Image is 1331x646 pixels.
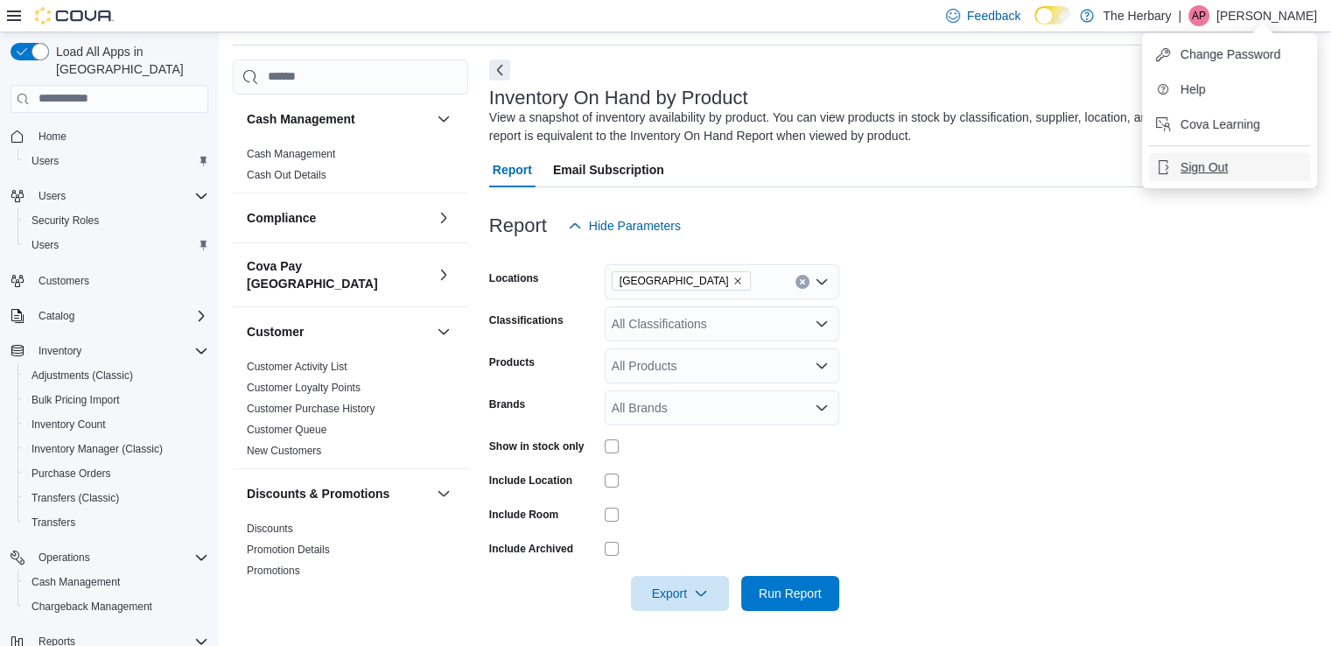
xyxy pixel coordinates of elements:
[4,339,215,363] button: Inventory
[4,268,215,293] button: Customers
[4,304,215,328] button: Catalog
[247,169,326,181] a: Cash Out Details
[553,152,664,187] span: Email Subscription
[32,442,163,456] span: Inventory Manager (Classic)
[489,215,547,236] h3: Report
[32,516,75,530] span: Transfers
[32,418,106,432] span: Inventory Count
[4,184,215,208] button: Users
[32,238,59,252] span: Users
[32,393,120,407] span: Bulk Pricing Import
[247,444,321,458] span: New Customers
[1149,153,1310,181] button: Sign Out
[247,147,335,161] span: Cash Management
[1192,5,1206,26] span: AP
[25,488,126,509] a: Transfers (Classic)
[815,317,829,331] button: Open list of options
[1180,116,1260,133] span: Cova Learning
[815,275,829,289] button: Open list of options
[489,355,535,369] label: Products
[49,43,208,78] span: Load All Apps in [GEOGRAPHIC_DATA]
[25,463,118,484] a: Purchase Orders
[815,401,829,415] button: Open list of options
[25,210,208,231] span: Security Roles
[247,209,316,227] h3: Compliance
[247,381,361,395] span: Customer Loyalty Points
[1180,158,1228,176] span: Sign Out
[1034,25,1035,25] span: Dark Mode
[39,130,67,144] span: Home
[39,344,81,358] span: Inventory
[489,542,573,556] label: Include Archived
[25,414,208,435] span: Inventory Count
[489,60,510,81] button: Next
[967,7,1020,25] span: Feedback
[233,144,468,193] div: Cash Management
[25,512,208,533] span: Transfers
[247,485,389,502] h3: Discounts & Promotions
[741,576,839,611] button: Run Report
[32,126,74,147] a: Home
[32,547,208,568] span: Operations
[759,585,822,602] span: Run Report
[433,264,454,285] button: Cova Pay [GEOGRAPHIC_DATA]
[25,596,208,617] span: Chargeback Management
[247,323,430,341] button: Customer
[32,186,73,207] button: Users
[18,233,215,257] button: Users
[247,382,361,394] a: Customer Loyalty Points
[25,572,208,593] span: Cash Management
[247,522,293,536] span: Discounts
[247,445,321,457] a: New Customers
[4,123,215,149] button: Home
[247,564,300,578] span: Promotions
[25,365,140,386] a: Adjustments (Classic)
[25,210,106,231] a: Security Roles
[32,305,208,327] span: Catalog
[433,207,454,228] button: Compliance
[247,402,375,416] span: Customer Purchase History
[32,341,88,362] button: Inventory
[32,491,119,505] span: Transfers (Classic)
[18,486,215,510] button: Transfers (Classic)
[815,359,829,373] button: Open list of options
[25,596,159,617] a: Chargeback Management
[247,523,293,535] a: Discounts
[489,271,539,285] label: Locations
[247,361,347,373] a: Customer Activity List
[489,474,572,488] label: Include Location
[35,7,114,25] img: Cova
[1178,5,1181,26] p: |
[39,189,66,203] span: Users
[489,313,564,327] label: Classifications
[32,214,99,228] span: Security Roles
[1216,5,1317,26] p: [PERSON_NAME]
[25,151,208,172] span: Users
[18,461,215,486] button: Purchase Orders
[247,360,347,374] span: Customer Activity List
[1180,81,1206,98] span: Help
[247,257,430,292] button: Cova Pay [GEOGRAPHIC_DATA]
[25,512,82,533] a: Transfers
[18,412,215,437] button: Inventory Count
[39,309,74,323] span: Catalog
[620,272,729,290] span: [GEOGRAPHIC_DATA]
[247,148,335,160] a: Cash Management
[32,575,120,589] span: Cash Management
[732,276,743,286] button: Remove London from selection in this group
[32,341,208,362] span: Inventory
[18,149,215,173] button: Users
[25,488,208,509] span: Transfers (Classic)
[631,576,729,611] button: Export
[612,271,751,291] span: London
[39,274,89,288] span: Customers
[4,545,215,570] button: Operations
[493,152,532,187] span: Report
[32,270,208,291] span: Customers
[25,390,208,411] span: Bulk Pricing Import
[32,270,96,291] a: Customers
[561,208,688,243] button: Hide Parameters
[1149,110,1310,138] button: Cova Learning
[32,369,133,383] span: Adjustments (Classic)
